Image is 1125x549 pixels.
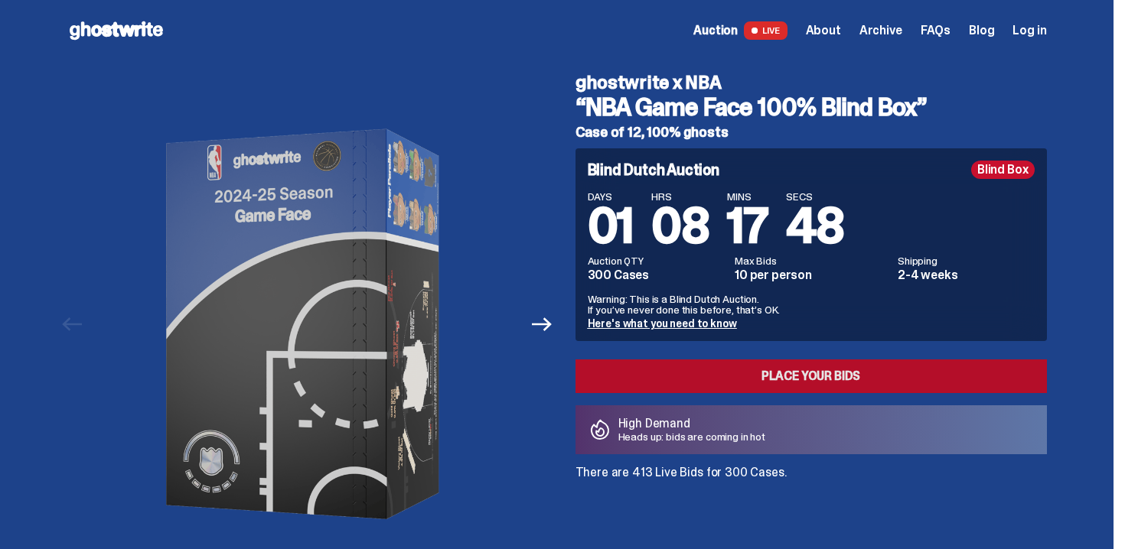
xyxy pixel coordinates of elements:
[651,191,709,202] span: HRS
[744,21,787,40] span: LIVE
[693,21,787,40] a: Auction LIVE
[921,24,951,37] a: FAQs
[576,95,1047,119] h3: “NBA Game Face 100% Blind Box”
[588,194,634,258] span: 01
[618,417,766,430] p: High Demand
[735,255,889,266] dt: Max Bids
[588,269,726,281] dd: 300 Cases
[651,194,709,258] span: 08
[693,24,738,37] span: Auction
[735,269,889,281] dd: 10 per person
[576,73,1047,92] h4: ghostwrite x NBA
[588,317,737,330] a: Here's what you need to know
[969,24,994,37] a: Blog
[526,307,559,341] button: Next
[898,269,1035,281] dd: 2-4 weeks
[618,431,766,442] p: Heads up: bids are coming in hot
[588,255,726,266] dt: Auction QTY
[971,161,1035,179] div: Blind Box
[806,24,841,37] a: About
[588,191,634,202] span: DAYS
[588,162,719,177] h4: Blind Dutch Auction
[786,194,844,258] span: 48
[727,194,768,258] span: 17
[786,191,844,202] span: SECS
[576,466,1047,479] p: There are 413 Live Bids for 300 Cases.
[1012,24,1046,37] a: Log in
[898,255,1035,266] dt: Shipping
[859,24,902,37] a: Archive
[588,294,1035,315] p: Warning: This is a Blind Dutch Auction. If you’ve never done this before, that’s OK.
[727,191,768,202] span: MINS
[576,359,1047,393] a: Place your Bids
[576,125,1047,139] h5: Case of 12, 100% ghosts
